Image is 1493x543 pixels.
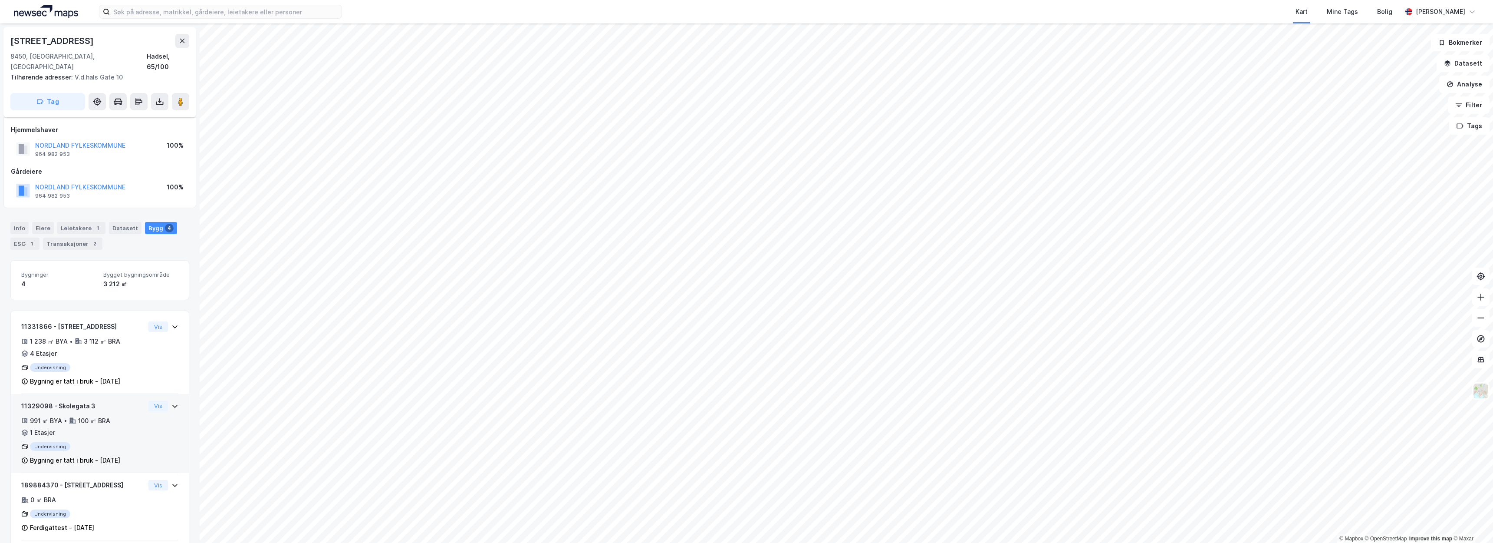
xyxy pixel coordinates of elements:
[147,51,189,72] div: Hadsel, 65/100
[103,271,178,278] span: Bygget bygningsområde
[30,523,94,533] div: Ferdigattest - [DATE]
[30,427,55,438] div: 1 Etasjer
[30,376,120,387] div: Bygning er tatt i bruk - [DATE]
[35,192,70,199] div: 964 982 953
[10,93,85,110] button: Tag
[10,73,75,81] span: Tilhørende adresser:
[30,416,62,426] div: 991 ㎡ BYA
[148,321,168,332] button: Vis
[10,34,95,48] div: [STREET_ADDRESS]
[1416,7,1465,17] div: [PERSON_NAME]
[1339,536,1363,542] a: Mapbox
[1449,117,1490,135] button: Tags
[11,166,189,177] div: Gårdeiere
[64,417,67,424] div: •
[1450,501,1493,543] iframe: Chat Widget
[10,238,39,250] div: ESG
[1448,96,1490,114] button: Filter
[110,5,342,18] input: Søk på adresse, matrikkel, gårdeiere, leietakere eller personer
[30,348,57,359] div: 4 Etasjer
[165,224,174,232] div: 4
[43,238,102,250] div: Transaksjoner
[21,321,145,332] div: 11331866 - [STREET_ADDRESS]
[10,51,147,72] div: 8450, [GEOGRAPHIC_DATA], [GEOGRAPHIC_DATA]
[69,338,73,345] div: •
[1409,536,1452,542] a: Improve this map
[1437,55,1490,72] button: Datasett
[1450,501,1493,543] div: Kontrollprogram for chat
[14,5,78,18] img: logo.a4113a55bc3d86da70a041830d287a7e.svg
[1327,7,1358,17] div: Mine Tags
[1377,7,1392,17] div: Bolig
[1473,383,1489,399] img: Z
[30,495,56,505] div: 0 ㎡ BRA
[1439,76,1490,93] button: Analyse
[148,480,168,490] button: Vis
[27,239,36,248] div: 1
[57,222,105,234] div: Leietakere
[10,72,182,83] div: V.d.hals Gate 10
[30,455,120,466] div: Bygning er tatt i bruk - [DATE]
[21,480,145,490] div: 189884370 - [STREET_ADDRESS]
[145,222,177,234] div: Bygg
[11,125,189,135] div: Hjemmelshaver
[32,222,54,234] div: Eiere
[10,222,29,234] div: Info
[1296,7,1308,17] div: Kart
[93,224,102,232] div: 1
[21,401,145,411] div: 11329098 - Skolegata 3
[167,182,184,192] div: 100%
[35,151,70,158] div: 964 982 953
[90,239,99,248] div: 2
[84,336,120,347] div: 3 112 ㎡ BRA
[78,416,110,426] div: 100 ㎡ BRA
[167,140,184,151] div: 100%
[1431,34,1490,51] button: Bokmerker
[103,279,178,289] div: 3 212 ㎡
[109,222,141,234] div: Datasett
[21,279,96,289] div: 4
[30,336,68,347] div: 1 238 ㎡ BYA
[1365,536,1407,542] a: OpenStreetMap
[148,401,168,411] button: Vis
[21,271,96,278] span: Bygninger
